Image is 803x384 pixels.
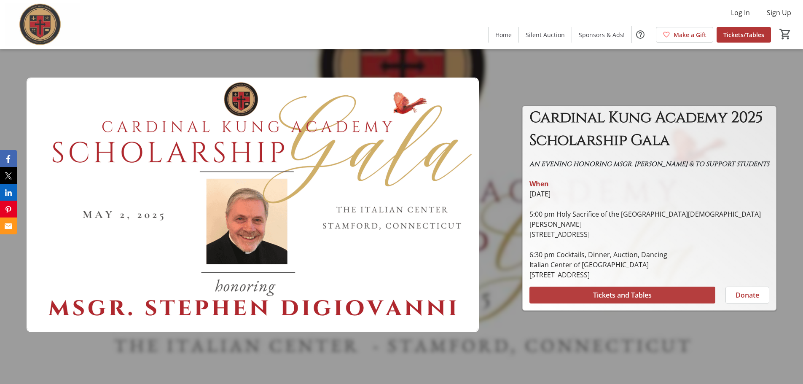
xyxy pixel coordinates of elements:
span: Silent Auction [526,30,565,39]
img: Campaign CTA Media Photo [27,78,479,332]
a: Silent Auction [519,27,572,43]
div: When [529,179,549,189]
button: Help [632,26,649,43]
span: Tickets and Tables [593,290,652,300]
img: Cardinal Kung Academy's Logo [5,3,80,46]
div: [DATE] 5:00 pm Holy Sacrifice of the [GEOGRAPHIC_DATA][DEMOGRAPHIC_DATA][PERSON_NAME] [STREET_ADD... [529,189,769,280]
span: Log In [731,8,750,18]
button: Cart [778,27,793,42]
span: Make a Gift [674,30,706,39]
a: Sponsors & Ads! [572,27,631,43]
a: Home [489,27,518,43]
sup: Cardinal Kung Academy 2025 Scholarship Gala [529,107,763,150]
button: Donate [725,287,769,303]
button: Sign Up [760,6,798,19]
button: Tickets and Tables [529,287,715,303]
button: Log In [724,6,757,19]
span: Sign Up [767,8,791,18]
a: Tickets/Tables [717,27,771,43]
em: AN EVENING HONORING MSGR. [PERSON_NAME] & TO SUPPORT STUDENTS [529,160,769,169]
span: Tickets/Tables [723,30,764,39]
span: Sponsors & Ads! [579,30,625,39]
a: Make a Gift [656,27,713,43]
span: Donate [736,290,759,300]
span: Home [495,30,512,39]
